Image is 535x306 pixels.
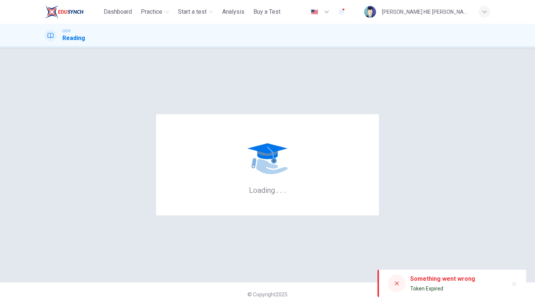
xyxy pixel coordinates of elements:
h6: . [283,183,286,195]
a: ELTC logo [45,4,101,19]
button: Analysis [219,5,247,19]
h6: . [280,183,282,195]
button: Buy a Test [250,5,283,19]
button: Practice [138,5,172,19]
span: Practice [141,7,162,16]
h6: . [276,183,279,195]
span: CEFR [62,29,70,34]
span: Token Expired [410,286,443,292]
span: Start a test [178,7,207,16]
h1: Reading [62,34,85,43]
span: © Copyright 2025 [247,292,288,297]
span: Dashboard [104,7,132,16]
span: Buy a Test [253,7,281,16]
button: Dashboard [101,5,135,19]
h6: Loading [249,185,286,195]
img: Profile picture [364,6,376,18]
img: ELTC logo [45,4,84,19]
img: en [310,9,319,15]
button: Start a test [175,5,216,19]
div: [PERSON_NAME] HIE [PERSON_NAME] [382,7,470,16]
div: Something went wrong [410,274,475,283]
span: Analysis [222,7,244,16]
